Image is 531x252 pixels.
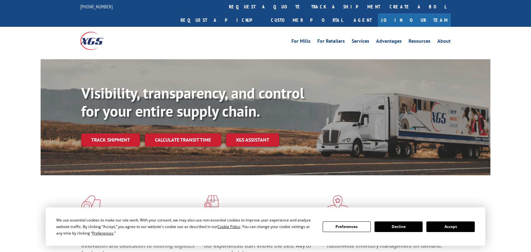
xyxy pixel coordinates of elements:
a: Services [352,39,369,46]
img: xgs-icon-flagship-distribution-model-red [327,195,349,211]
button: Accept [426,221,474,232]
img: xgs-icon-total-supply-chain-intelligence-red [81,195,101,211]
div: Cookie Consent Prompt [46,207,485,246]
a: Join Our Team [378,13,451,27]
a: Agent [347,13,378,27]
button: Decline [375,221,423,232]
a: Track shipment [81,133,140,146]
a: XGS ASSISTANT [226,133,279,147]
a: Advantages [376,39,402,46]
button: Preferences [323,221,371,232]
a: [PHONE_NUMBER] [80,3,113,10]
a: Resources [409,39,430,46]
span: Cookie Policy [217,224,240,229]
a: Request a pickup [176,13,266,27]
a: About [437,39,451,46]
span: Preferences [92,230,113,236]
img: xgs-icon-focused-on-flooring-red [204,195,219,211]
a: Calculate transit time [145,133,221,147]
a: Customer Portal [266,13,347,27]
div: We use essential cookies to make our site work. With your consent, we may also use non-essential ... [56,217,315,236]
a: For Retailers [317,39,345,46]
b: Visibility, transparency, and control for your entire supply chain. [81,83,304,121]
a: For Mills [291,39,310,46]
